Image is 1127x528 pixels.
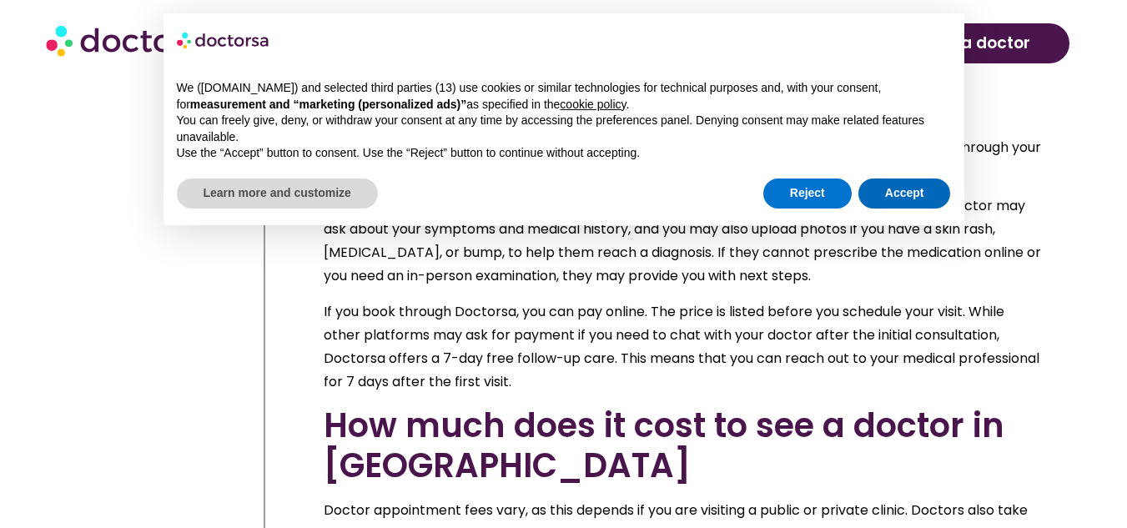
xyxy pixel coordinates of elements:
[858,179,951,209] button: Accept
[177,80,951,113] p: We ([DOMAIN_NAME]) and selected third parties (13) use cookies or similar technologies for techni...
[324,302,1039,391] span: If you book through Doctorsa, you can pay online. The price is listed before you schedule your vi...
[177,113,951,145] p: You can freely give, deny, or withdraw your consent at any time by accessing the preferences pane...
[177,145,951,162] p: Use the “Accept” button to consent. Use the “Reject” button to continue without accepting.
[177,27,270,53] img: logo
[324,405,1043,485] h2: How much does it cost to see a doctor in [GEOGRAPHIC_DATA]
[177,179,378,209] button: Learn more and customize
[763,179,852,209] button: Reject
[929,30,1030,57] span: see a doctor
[560,98,626,111] a: cookie policy
[890,23,1069,63] a: see a doctor
[190,98,466,111] strong: measurement and “marketing (personalized ads)”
